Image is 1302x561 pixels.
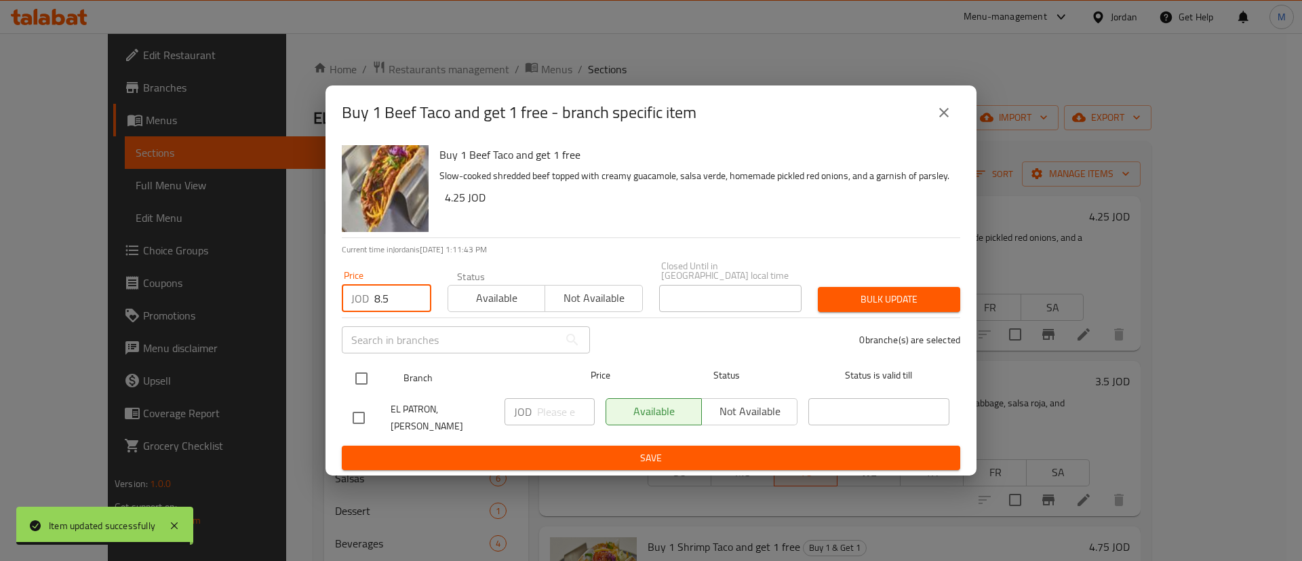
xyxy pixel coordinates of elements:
[403,370,545,387] span: Branch
[439,168,949,185] p: Slow-cooked shredded beef topped with creamy guacamole, salsa verde, homemade pickled red onions,...
[445,188,949,207] h6: 4.25 JOD
[928,96,960,129] button: close
[545,285,642,312] button: Not available
[439,145,949,164] h6: Buy 1 Beef Taco and get 1 free
[342,102,696,123] h2: Buy 1 Beef Taco and get 1 free - branch specific item
[454,288,540,308] span: Available
[342,326,559,353] input: Search in branches
[514,404,532,420] p: JOD
[656,367,797,384] span: Status
[551,288,637,308] span: Not available
[818,287,960,312] button: Bulk update
[342,145,429,232] img: Buy 1 Beef Taco and get 1 free
[448,285,545,312] button: Available
[391,401,494,435] span: EL PATRON, [PERSON_NAME]
[374,285,431,312] input: Please enter price
[808,367,949,384] span: Status is valid till
[353,450,949,467] span: Save
[859,333,960,347] p: 0 branche(s) are selected
[829,291,949,308] span: Bulk update
[537,398,595,425] input: Please enter price
[342,244,960,256] p: Current time in Jordan is [DATE] 1:11:43 PM
[351,290,369,307] p: JOD
[342,446,960,471] button: Save
[49,518,155,533] div: Item updated successfully
[555,367,646,384] span: Price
